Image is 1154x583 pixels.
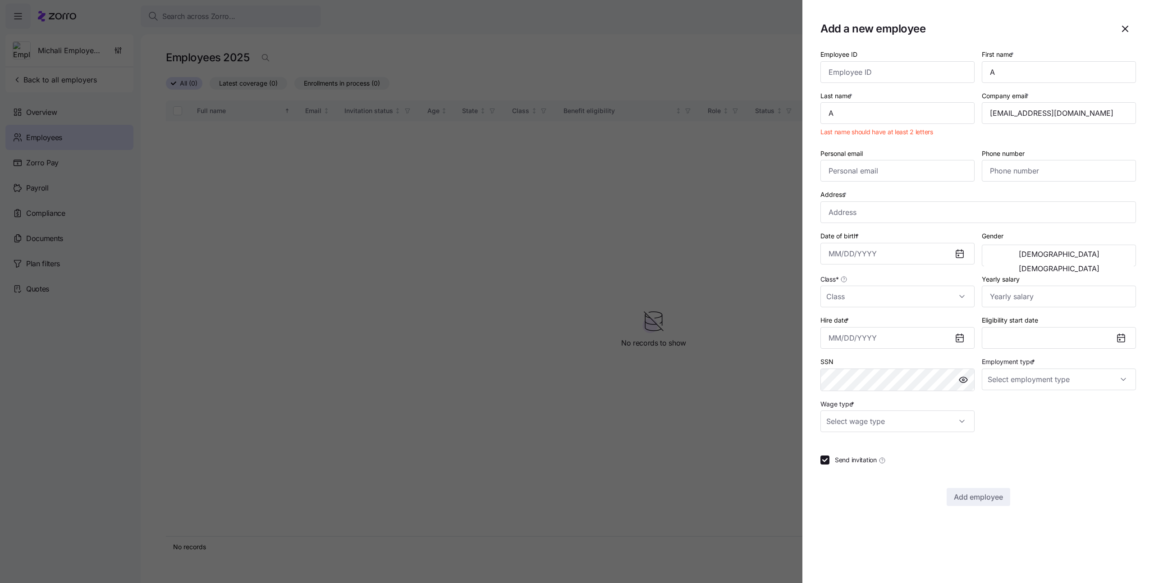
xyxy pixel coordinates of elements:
[820,399,856,409] label: Wage type
[982,160,1136,182] input: Phone number
[820,22,1107,36] h1: Add a new employee
[982,91,1030,101] label: Company email
[820,91,854,101] label: Last name
[835,455,877,465] span: Send invitation
[947,488,1010,506] button: Add employee
[820,275,838,284] span: Class *
[982,274,1020,284] label: Yearly salary
[820,327,975,349] input: MM/DD/YYYY
[820,286,975,307] input: Class
[820,61,975,83] input: Employee ID
[982,61,1136,83] input: First name
[982,357,1037,367] label: Employment type
[982,315,1038,325] label: Eligibility start date
[982,102,1136,124] input: Company email
[954,492,1003,502] span: Add employee
[820,102,975,124] input: Last name
[982,369,1136,390] input: Select employment type
[820,243,975,264] input: MM/DD/YYYY
[1019,251,1099,258] span: [DEMOGRAPHIC_DATA]
[820,128,933,137] span: Last name should have at least 2 letters
[820,160,975,182] input: Personal email
[820,357,833,367] label: SSN
[982,50,1016,59] label: First name
[820,50,857,59] label: Employee ID
[982,149,1025,159] label: Phone number
[820,149,863,159] label: Personal email
[1019,265,1099,272] span: [DEMOGRAPHIC_DATA]
[820,231,861,241] label: Date of birth
[982,286,1136,307] input: Yearly salary
[820,190,848,200] label: Address
[982,231,1003,241] label: Gender
[820,410,975,432] input: Select wage type
[820,201,1136,223] input: Address
[820,315,851,325] label: Hire date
